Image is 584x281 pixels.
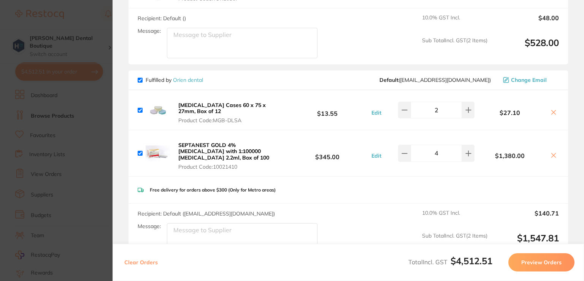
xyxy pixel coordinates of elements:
[508,253,574,271] button: Preview Orders
[178,102,266,115] b: [MEDICAL_DATA] Cases 60 x 75 x 27mm, Box of 12
[138,15,186,22] span: Recipient: Default ( )
[122,253,160,271] button: Clear Orders
[178,117,283,123] span: Product Code: MGB-DLSA
[494,14,559,31] output: $48.00
[494,233,559,254] output: $1,547.81
[146,77,203,83] p: Fulfilled by
[176,142,285,170] button: SEPTANEST GOLD 4% [MEDICAL_DATA] with 1:100000 [MEDICAL_DATA] 2.2ml, Box of 100 Product Code:1002...
[138,210,275,217] span: Recipient: Default ( [EMAIL_ADDRESS][DOMAIN_NAME] )
[173,77,203,83] a: Orien dental
[494,210,559,227] output: $140.71
[178,142,269,161] b: SEPTANEST GOLD 4% [MEDICAL_DATA] with 1:100000 [MEDICAL_DATA] 2.2ml, Box of 100
[422,233,487,254] span: Sub Total Incl. GST ( 2 Items)
[146,98,170,122] img: dGE2eTI4OA
[146,141,170,166] img: Zmg1a3NyNw
[138,28,161,34] label: Message:
[285,146,370,160] b: $345.00
[369,152,384,159] button: Edit
[176,102,285,124] button: [MEDICAL_DATA] Cases 60 x 75 x 27mm, Box of 12 Product Code:MGB-DLSA
[474,152,545,159] b: $1,380.00
[285,103,370,117] b: $13.55
[379,77,398,83] b: Default
[178,164,283,170] span: Product Code: 10021410
[138,223,161,230] label: Message:
[422,210,487,227] span: 10.0 % GST Incl.
[422,14,487,31] span: 10.0 % GST Incl.
[474,109,545,116] b: $27.10
[379,77,491,83] span: sales@orien.com.au
[511,77,547,83] span: Change Email
[451,255,492,267] b: $4,512.51
[422,37,487,58] span: Sub Total Incl. GST ( 2 Items)
[501,77,559,83] button: Change Email
[150,187,276,193] p: Free delivery for orders above $300 (Only for Metro areas)
[408,258,492,266] span: Total Incl. GST
[494,37,559,58] output: $528.00
[369,109,384,116] button: Edit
